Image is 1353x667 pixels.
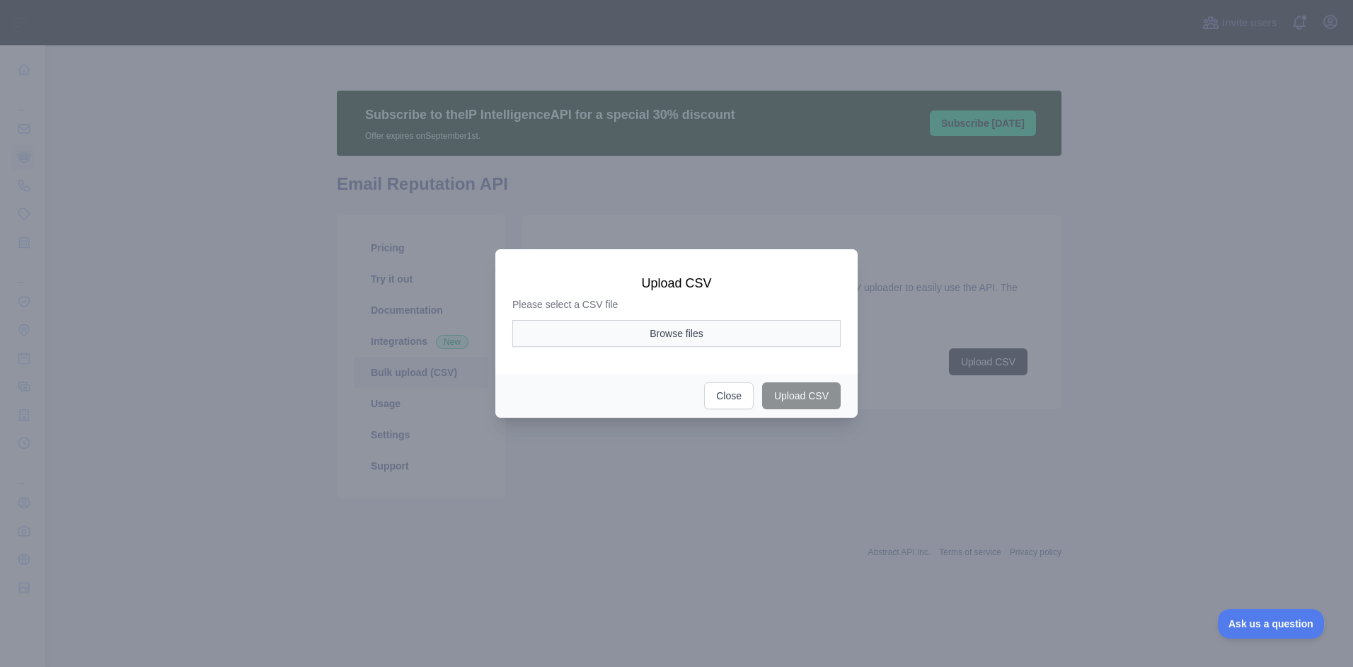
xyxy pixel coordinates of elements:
[512,297,841,312] p: Please select a CSV file
[704,382,754,409] button: Close
[1218,609,1325,639] iframe: Toggle Customer Support
[512,275,841,292] h3: Upload CSV
[762,382,841,409] button: Upload CSV
[512,320,841,347] button: Browse files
